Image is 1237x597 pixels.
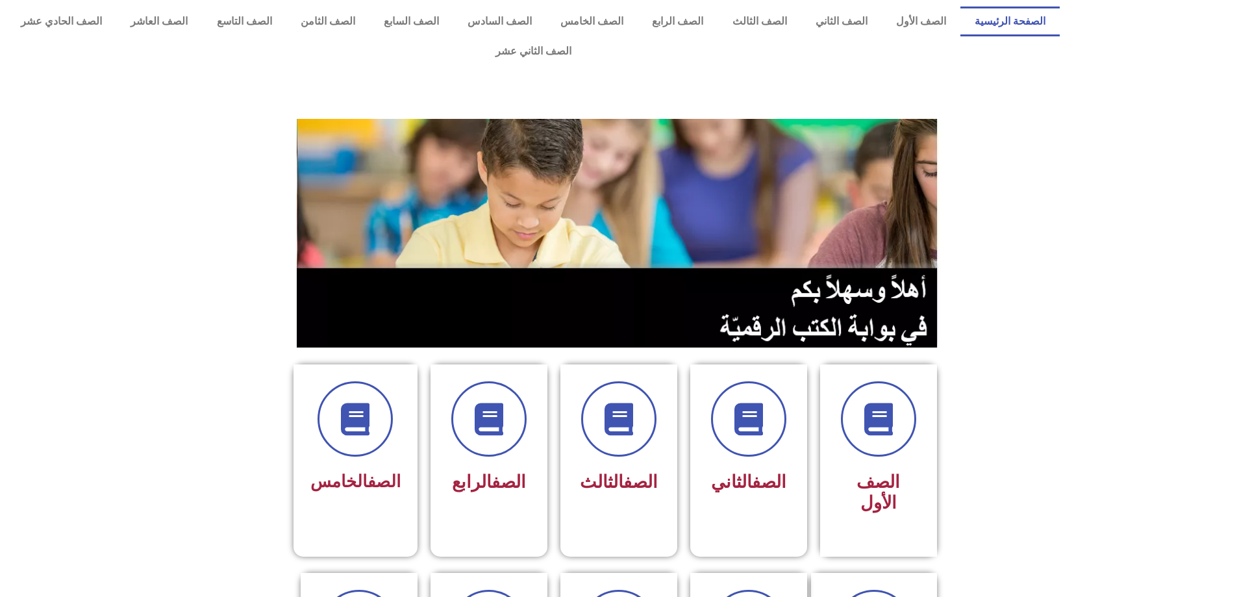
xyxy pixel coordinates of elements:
a: الصف الثالث [718,6,801,36]
a: الصف الثاني عشر [6,36,1060,66]
a: الصف الأول [882,6,960,36]
a: الصف السابع [369,6,453,36]
span: الخامس [310,472,401,491]
a: الصف [368,472,401,491]
a: الصف الثامن [286,6,369,36]
a: الصف الرابع [638,6,718,36]
span: الصف الأول [856,472,900,513]
a: الصف العاشر [116,6,202,36]
a: الصف الثاني [801,6,882,36]
a: الصف الخامس [546,6,638,36]
a: الصف السادس [453,6,546,36]
a: الصف الحادي عشر [6,6,116,36]
span: الثالث [580,472,658,492]
a: الصفحة الرئيسية [960,6,1060,36]
span: الثاني [711,472,786,492]
a: الصف [492,472,526,492]
span: الرابع [452,472,526,492]
a: الصف التاسع [202,6,286,36]
a: الصف [623,472,658,492]
a: الصف [752,472,786,492]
